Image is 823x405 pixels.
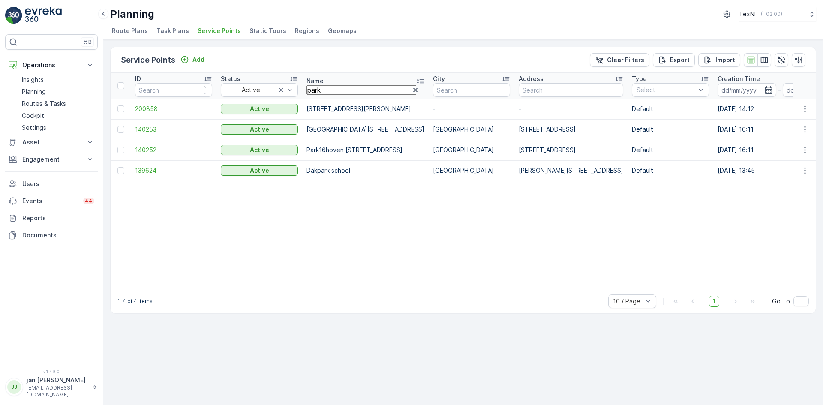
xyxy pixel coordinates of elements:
td: [GEOGRAPHIC_DATA] [429,119,514,140]
button: Engagement [5,151,98,168]
td: [GEOGRAPHIC_DATA][STREET_ADDRESS] [302,119,429,140]
p: Engagement [22,155,81,164]
button: Asset [5,134,98,151]
p: Reports [22,214,94,222]
input: Search [135,83,212,97]
p: Service Points [121,54,175,66]
td: Dakpark school [302,160,429,181]
a: Events44 [5,192,98,210]
a: Reports [5,210,98,227]
p: Planning [22,87,46,96]
p: ID [135,75,141,83]
p: Cockpit [22,111,44,120]
a: Planning [18,86,98,98]
a: Users [5,175,98,192]
p: Name [306,77,324,85]
span: Geomaps [328,27,357,35]
button: TexNL(+02:00) [739,7,816,21]
p: Import [715,56,735,64]
span: Static Tours [249,27,286,35]
p: Insights [22,75,44,84]
p: Creation Time [718,75,760,83]
td: [GEOGRAPHIC_DATA] [429,140,514,160]
span: v 1.49.0 [5,369,98,374]
td: - [514,99,628,119]
p: Operations [22,61,81,69]
p: Status [221,75,240,83]
p: Routes & Tasks [22,99,66,108]
a: 200858 [135,105,212,113]
td: Park16hoven [STREET_ADDRESS] [302,140,429,160]
button: Operations [5,57,98,74]
p: City [433,75,445,83]
input: dd/mm/yyyy [718,83,776,97]
p: TexNL [739,10,757,18]
button: Import [698,53,740,67]
div: Toggle Row Selected [117,126,124,133]
p: ⌘B [83,39,92,45]
td: [STREET_ADDRESS][PERSON_NAME] [302,99,429,119]
p: Planning [110,7,154,21]
button: Active [221,124,298,135]
button: Active [221,165,298,176]
p: Add [192,55,204,64]
button: Clear Filters [590,53,649,67]
p: Active [250,105,269,113]
span: Regions [295,27,319,35]
p: Documents [22,231,94,240]
p: - [778,85,781,95]
span: Route Plans [112,27,148,35]
a: 140252 [135,146,212,154]
p: Clear Filters [607,56,644,64]
div: Toggle Row Selected [117,167,124,174]
span: Go To [772,297,790,306]
p: Users [22,180,94,188]
a: Settings [18,122,98,134]
p: 44 [85,198,93,204]
td: [PERSON_NAME][STREET_ADDRESS] [514,160,628,181]
a: Documents [5,227,98,244]
div: Toggle Row Selected [117,105,124,112]
div: JJ [7,380,21,394]
img: logo [5,7,22,24]
button: Active [221,145,298,155]
td: - [429,99,514,119]
td: [STREET_ADDRESS] [514,140,628,160]
td: [STREET_ADDRESS] [514,119,628,140]
a: 139624 [135,166,212,175]
p: ( +02:00 ) [761,11,782,18]
td: Default [628,160,713,181]
a: Cockpit [18,110,98,122]
td: Default [628,99,713,119]
td: Default [628,140,713,160]
input: Search [519,83,623,97]
button: Export [653,53,695,67]
div: Toggle Row Selected [117,147,124,153]
p: Active [250,166,269,175]
button: JJjan.[PERSON_NAME][EMAIL_ADDRESS][DOMAIN_NAME] [5,376,98,398]
td: [GEOGRAPHIC_DATA] [429,160,514,181]
p: Events [22,197,78,205]
p: Active [250,146,269,154]
p: Active [250,125,269,134]
p: 1-4 of 4 items [117,298,153,305]
img: logo_light-DOdMpM7g.png [25,7,62,24]
p: Asset [22,138,81,147]
td: Default [628,119,713,140]
p: Type [632,75,647,83]
p: [EMAIL_ADDRESS][DOMAIN_NAME] [27,384,88,398]
a: Routes & Tasks [18,98,98,110]
input: Search [306,85,416,95]
p: Export [670,56,690,64]
button: Active [221,104,298,114]
span: 1 [709,296,719,307]
p: Address [519,75,544,83]
input: Search [433,83,510,97]
p: Settings [22,123,46,132]
a: 140253 [135,125,212,134]
p: jan.[PERSON_NAME] [27,376,88,384]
